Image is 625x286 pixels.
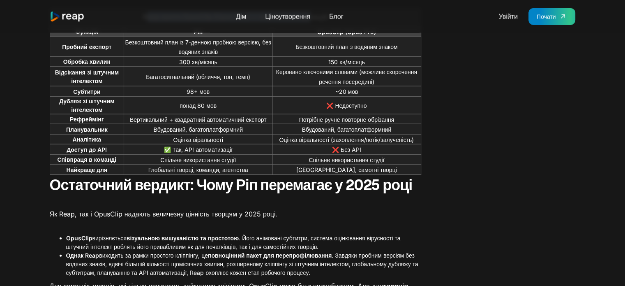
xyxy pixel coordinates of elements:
font: повноцінний пакет для перепрофілювання [208,252,332,259]
font: Співпраця в команді [57,156,116,163]
font: OpusClip [66,235,92,242]
font: Спільне використання студії [160,156,236,163]
font: Почати [537,13,556,20]
font: . Його анімовані субтитри, система оцінювання вірусності та штучний інтелект роблять його привабл... [66,235,401,250]
a: Блог [325,10,348,23]
font: Безкоштовний план із 7-денною пробною версією, без водяних знаків [125,39,271,56]
font: Керовано ключовими словами (можливе скорочення речення посередині) [276,69,417,86]
font: [GEOGRAPHIC_DATA], самотні творці [296,167,397,174]
a: дім [50,11,85,22]
font: Пробний експорт [62,43,111,50]
font: Глобальні творці, команди, агентства [148,167,248,174]
font: Як Reap, так і OpusClip надають величезну цінність творцям у 2025 році. [50,210,278,218]
font: Безкоштовний план з водяним знаком [295,44,397,51]
font: ❌ Недоступно [326,102,367,109]
font: OpusClip (Opus Pro) [317,29,376,36]
img: логотип пожинати [50,11,85,22]
a: Почати [528,8,576,25]
font: Аналітика [73,136,101,143]
font: Блог [329,12,344,20]
font: Функція [75,29,98,36]
font: Оцінка віральності [173,136,223,143]
font: Ціноутворення [265,12,310,20]
font: 300 хв/місяць [179,58,217,65]
font: Вертикальний + квадратний автоматичний експорт [130,116,267,123]
font: понад 80 мов [180,102,217,109]
font: Відсікання зі штучним інтелектом [55,69,119,84]
font: Найкраще для [67,166,107,173]
font: 150 хв/місяць [328,58,365,65]
font: Планувальник [66,126,108,133]
font: Вбудований, багатоплатформний [302,126,392,133]
font: ~20 мов [335,88,358,95]
font: Ріп [194,29,203,36]
font: Увійти [498,12,518,20]
a: Ціноутворення [261,10,314,23]
a: Дім [232,10,250,23]
font: 98+ мов [187,88,210,95]
font: Обробка хвилин [63,58,111,65]
font: Остаточний вердикт: Чому Ріп перемагає у 2025 році [50,175,413,193]
font: візуальною вишуканістю та простотою [127,235,239,242]
font: Багатосигнальний (обличчя, тон, темп) [146,74,250,81]
font: Дубляж зі штучним інтелектом [59,98,114,113]
font: Рефреймінг [70,116,104,123]
font: ❌ Без API [332,146,361,153]
font: Потрібне ручне повторне обрізання [299,116,394,123]
font: . Завдяки пробним версіям без водяних знаків, вдвічі більшій кількості щомісячних хвилин, розшире... [66,252,418,276]
font: Субтитри [73,88,100,95]
font: виходить за рамки простого кліппінгу, це [99,252,208,259]
font: Однак Reap [66,252,99,259]
font: ✅ Так, API автоматизації [164,146,233,153]
font: Дім [236,12,246,20]
font: Спільне використання студії [309,156,384,163]
font: вирізняється [92,235,127,242]
font: Вбудований, багатоплатформний [153,126,243,133]
a: Увійти [494,10,522,23]
font: Доступ до API [67,146,107,153]
font: Оцінка віральності (захоплення/потік/залученість) [279,136,414,143]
